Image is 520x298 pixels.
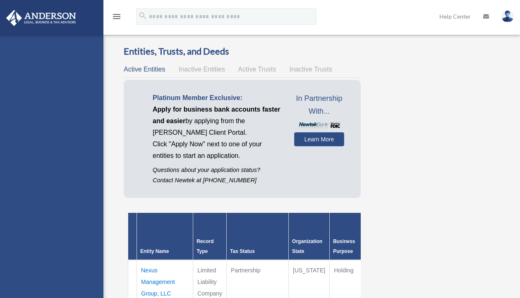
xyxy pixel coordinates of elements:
[193,213,227,260] th: Record Type
[124,66,165,73] span: Active Entities
[112,14,122,21] a: menu
[294,92,345,118] span: In Partnership With...
[179,66,225,73] span: Inactive Entities
[153,138,282,162] p: Click "Apply Now" next to one of your entities to start an application.
[138,11,147,20] i: search
[153,104,282,138] p: by applying from the [PERSON_NAME] Client Portal.
[227,213,289,260] th: Tax Status
[289,213,330,260] th: Organization State
[153,165,282,186] p: Questions about your application status? Contact Newtek at [PHONE_NUMBER]
[153,92,282,104] p: Platinum Member Exclusive:
[238,66,276,73] span: Active Trusts
[294,132,345,146] a: Learn More
[330,213,372,260] th: Business Purpose
[153,106,280,124] span: Apply for business bank accounts faster and easier
[290,66,332,73] span: Inactive Trusts
[501,10,514,22] img: User Pic
[4,10,79,26] img: Anderson Advisors Platinum Portal
[137,213,193,260] th: Entity Name
[124,45,361,58] h3: Entities, Trusts, and Deeds
[112,12,122,21] i: menu
[298,122,340,129] img: NewtekBankLogoSM.png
